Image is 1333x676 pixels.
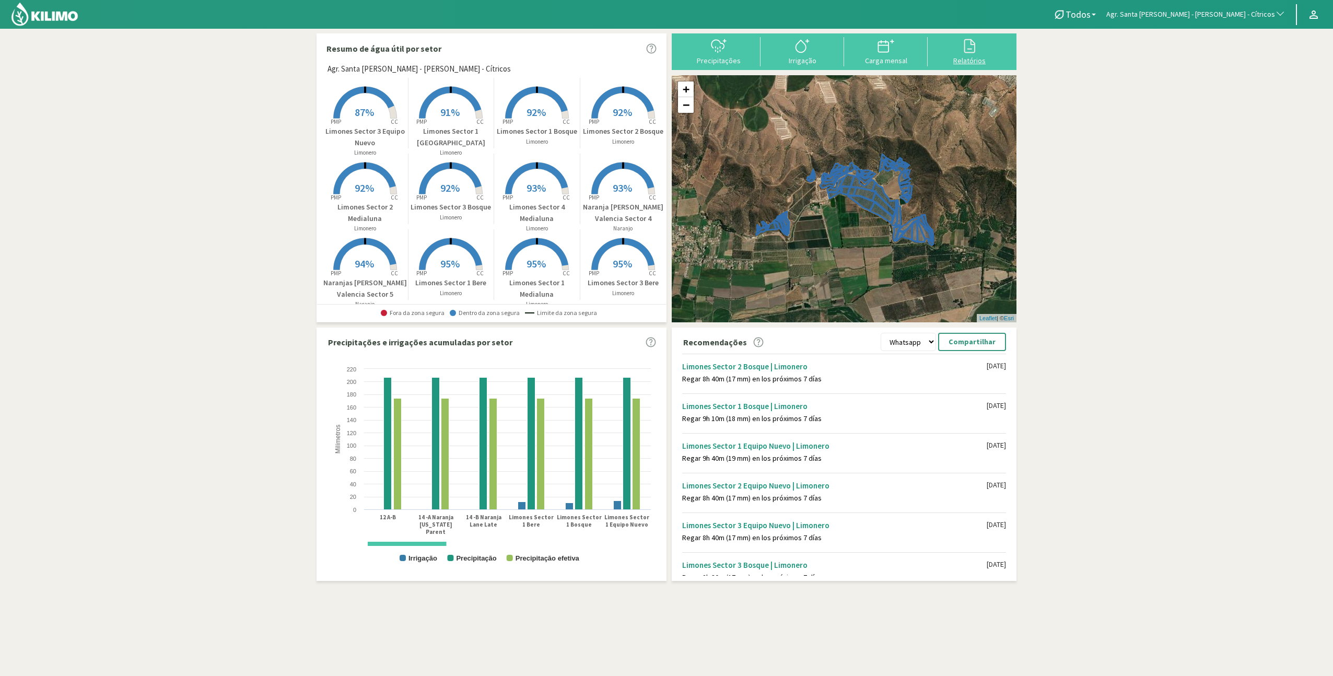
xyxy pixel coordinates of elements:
[440,257,460,270] span: 95%
[322,202,408,224] p: Limones Sector 2 Medialuna
[682,560,987,570] div: Limones Sector 3 Bosque | Limonero
[527,257,546,270] span: 95%
[494,224,580,233] p: Limonero
[525,309,597,317] span: Limite da zona segura
[580,277,666,288] p: Limones Sector 3 Bere
[580,137,666,146] p: Limonero
[682,454,987,463] div: Regar 9h 40m (19 mm) en los próximos 7 días
[322,224,408,233] p: Limonero
[516,554,580,562] text: Precipitação efetiva
[477,194,484,201] tspan: CC
[328,336,512,348] p: Precipitações e irrigações acumuladas por setor
[847,57,925,64] div: Carga mensal
[613,106,632,119] span: 92%
[355,106,374,119] span: 87%
[527,181,546,194] span: 93%
[347,366,356,372] text: 220
[683,336,747,348] p: Recomendações
[987,520,1006,529] div: [DATE]
[494,137,580,146] p: Limonero
[580,202,666,224] p: Naranja [PERSON_NAME] Valencia Sector 4
[649,270,656,277] tspan: CC
[604,514,649,528] text: Limones Sector 1 Equipo Nuevo
[987,362,1006,370] div: [DATE]
[502,118,513,125] tspan: PMP
[347,417,356,423] text: 140
[350,468,356,474] text: 60
[682,533,987,542] div: Regar 8h 40m (17 mm) en los próximos 7 días
[418,514,453,535] text: 14 -A Naranja [US_STATE] Parent
[408,202,494,213] p: Limones Sector 3 Bosque
[440,106,460,119] span: 91%
[10,2,79,27] img: Kilimo
[1004,315,1014,321] a: Esri
[416,270,427,277] tspan: PMP
[987,560,1006,569] div: [DATE]
[987,401,1006,410] div: [DATE]
[987,481,1006,489] div: [DATE]
[350,494,356,500] text: 20
[509,514,554,528] text: Limones Sector 1 Bere
[589,118,599,125] tspan: PMP
[682,573,987,582] div: Regar 8h 30m (17 mm) en los próximos 7 días
[408,126,494,148] p: Limones Sector 1 [GEOGRAPHIC_DATA]
[408,277,494,288] p: Limones Sector 1 Bere
[580,126,666,137] p: Limones Sector 2 Bosque
[589,270,599,277] tspan: PMP
[353,507,356,513] text: 0
[931,57,1008,64] div: Relatórios
[682,441,987,451] div: Limones Sector 1 Equipo Nuevo | Limonero
[355,181,374,194] span: 92%
[347,379,356,385] text: 200
[494,202,580,224] p: Limones Sector 4 Medialuna
[580,224,666,233] p: Naranjo
[322,277,408,300] p: Naranjas [PERSON_NAME] Valencia Sector 5
[456,554,496,562] text: Precipitação
[678,97,694,113] a: Zoom out
[987,441,1006,450] div: [DATE]
[502,270,513,277] tspan: PMP
[649,194,656,201] tspan: CC
[334,425,342,453] text: Milímetros
[355,257,374,270] span: 94%
[381,309,445,317] span: Fora da zona segura
[328,63,511,75] span: Agr. Santa [PERSON_NAME] - [PERSON_NAME] - Cítricos
[1066,9,1091,20] span: Todos
[979,315,997,321] a: Leaflet
[408,554,437,562] text: Irrigação
[1101,3,1291,26] button: Agr. Santa [PERSON_NAME] - [PERSON_NAME] - Cítricos
[416,118,427,125] tspan: PMP
[527,106,546,119] span: 92%
[761,37,844,65] button: Irrigação
[682,481,987,491] div: Limones Sector 2 Equipo Nuevo | Limonero
[678,81,694,97] a: Zoom in
[682,362,987,371] div: Limones Sector 2 Bosque | Limonero
[477,270,484,277] tspan: CC
[322,300,408,309] p: Naranjo
[580,289,666,298] p: Limonero
[347,404,356,411] text: 160
[1106,9,1275,20] span: Agr. Santa [PERSON_NAME] - [PERSON_NAME] - Cítricos
[682,401,987,411] div: Limones Sector 1 Bosque | Limonero
[494,300,580,309] p: Limonero
[391,194,398,201] tspan: CC
[440,181,460,194] span: 92%
[682,494,987,503] div: Regar 8h 40m (17 mm) en los próximos 7 días
[391,270,398,277] tspan: CC
[649,118,656,125] tspan: CC
[326,42,441,55] p: Resumo de água útil por setor
[557,514,602,528] text: Limones Sector 1 Bosque
[977,314,1016,323] div: | ©
[682,375,987,383] div: Regar 8h 40m (17 mm) en los próximos 7 días
[677,37,761,65] button: Precipitações
[391,118,398,125] tspan: CC
[764,57,841,64] div: Irrigação
[494,126,580,137] p: Limones Sector 1 Bosque
[466,514,501,528] text: 14 -B Naranja Lane Late
[477,118,484,125] tspan: CC
[928,37,1011,65] button: Relatórios
[408,148,494,157] p: Limonero
[408,289,494,298] p: Limonero
[563,194,570,201] tspan: CC
[322,126,408,148] p: Limones Sector 3 Equipo Nuevo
